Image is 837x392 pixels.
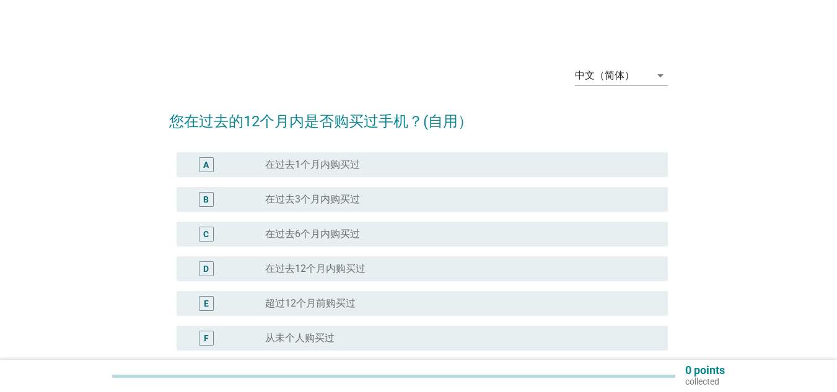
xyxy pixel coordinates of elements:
div: A [203,159,209,172]
div: 中文（简体） [575,70,634,81]
div: E [204,297,209,310]
p: collected [685,376,725,387]
label: 在过去3个月内购买过 [265,193,360,206]
label: 在过去6个月内购买过 [265,228,360,240]
label: 在过去1个月内购买过 [265,159,360,171]
label: 从未个人购买过 [265,332,335,344]
i: arrow_drop_down [653,68,668,83]
div: C [203,228,209,241]
div: F [204,332,209,345]
div: B [203,193,209,206]
label: 在过去12个月内购买过 [265,263,366,275]
p: 0 points [685,365,725,376]
label: 超过12个月前购买过 [265,297,356,310]
h2: 您在过去的12个月内是否购买过手机？(自用） [169,98,668,133]
div: D [203,263,209,276]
